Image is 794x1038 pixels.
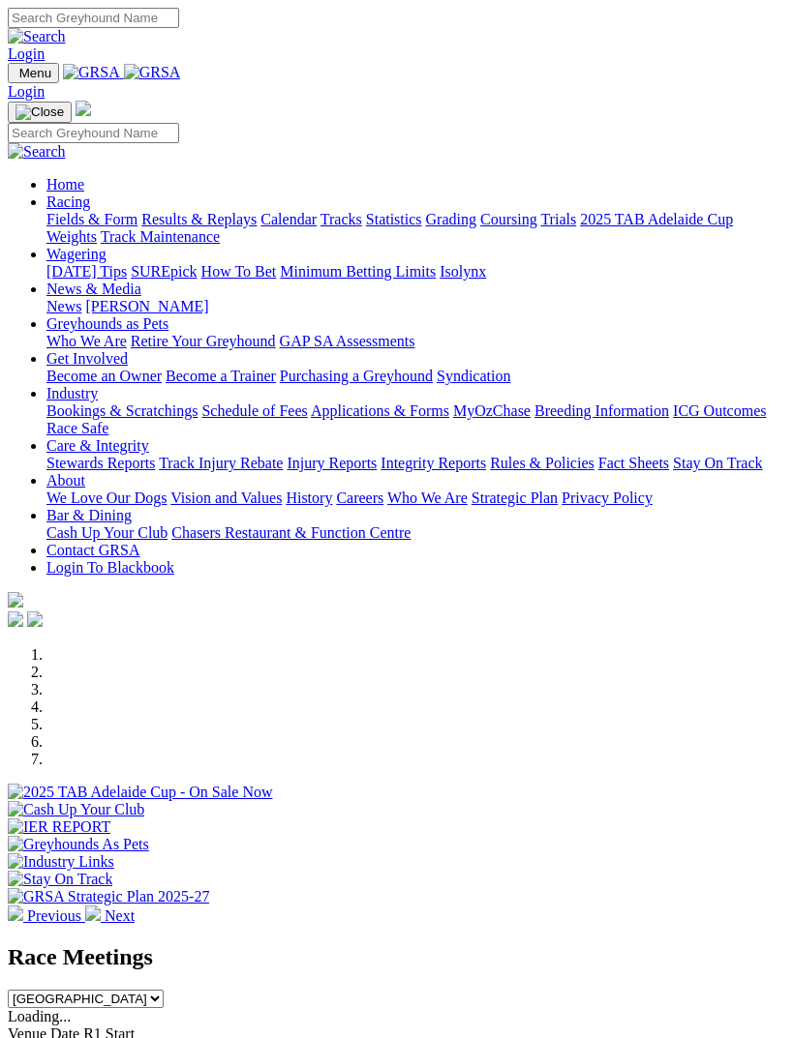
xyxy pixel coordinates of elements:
[8,818,110,836] img: IER REPORT
[46,350,128,367] a: Get Involved
[8,28,66,45] img: Search
[8,784,273,801] img: 2025 TAB Adelaide Cup - On Sale Now
[46,368,162,384] a: Become an Owner
[46,263,127,280] a: [DATE] Tips
[159,455,283,471] a: Track Injury Rebate
[201,402,307,419] a: Schedule of Fees
[46,385,98,401] a: Industry
[540,211,576,227] a: Trials
[85,907,135,924] a: Next
[673,455,762,471] a: Stay On Track
[8,944,786,970] h2: Race Meetings
[453,402,531,419] a: MyOzChase
[440,263,486,280] a: Isolynx
[8,45,45,62] a: Login
[8,907,85,924] a: Previous
[381,455,486,471] a: Integrity Reports
[8,123,179,143] input: Search
[46,524,168,541] a: Cash Up Your Club
[321,211,362,227] a: Tracks
[8,143,66,161] img: Search
[46,489,167,506] a: We Love Our Dogs
[46,559,174,576] a: Login To Blackbook
[260,211,317,227] a: Calendar
[46,298,786,315] div: News & Media
[8,1008,71,1024] span: Loading...
[387,489,468,506] a: Who We Are
[8,801,144,818] img: Cash Up Your Club
[534,402,669,419] a: Breeding Information
[46,176,84,193] a: Home
[124,64,181,81] img: GRSA
[8,102,72,123] button: Toggle navigation
[46,524,786,542] div: Bar & Dining
[8,8,179,28] input: Search
[480,211,537,227] a: Coursing
[46,263,786,281] div: Wagering
[46,455,786,472] div: Care & Integrity
[166,368,276,384] a: Become a Trainer
[286,489,332,506] a: History
[8,836,149,853] img: Greyhounds As Pets
[46,315,168,332] a: Greyhounds as Pets
[46,455,155,471] a: Stewards Reports
[19,66,51,80] span: Menu
[287,455,377,471] a: Injury Reports
[46,542,139,558] a: Contact GRSA
[76,101,91,116] img: logo-grsa-white.png
[673,402,766,419] a: ICG Outcomes
[46,333,127,349] a: Who We Are
[46,193,90,210] a: Racing
[85,905,101,921] img: chevron-right-pager-white.svg
[46,489,786,507] div: About
[63,64,120,81] img: GRSA
[105,907,135,924] span: Next
[27,907,81,924] span: Previous
[8,871,112,888] img: Stay On Track
[8,83,45,100] a: Login
[46,437,149,454] a: Care & Integrity
[85,298,208,314] a: [PERSON_NAME]
[46,298,81,314] a: News
[8,853,114,871] img: Industry Links
[46,420,108,436] a: Race Safe
[46,402,786,437] div: Industry
[311,402,449,419] a: Applications & Forms
[131,333,276,349] a: Retire Your Greyhound
[46,507,132,523] a: Bar & Dining
[426,211,476,227] a: Grading
[336,489,383,506] a: Careers
[46,281,141,297] a: News & Media
[46,402,198,419] a: Bookings & Scratchings
[580,211,733,227] a: 2025 TAB Adelaide Cup
[562,489,653,506] a: Privacy Policy
[46,211,786,246] div: Racing
[598,455,669,471] a: Fact Sheets
[280,368,433,384] a: Purchasing a Greyhound
[46,211,137,227] a: Fields & Form
[101,228,220,245] a: Track Maintenance
[437,368,510,384] a: Syndication
[8,905,23,921] img: chevron-left-pager-white.svg
[8,888,209,905] img: GRSA Strategic Plan 2025-27
[201,263,277,280] a: How To Bet
[171,524,411,541] a: Chasers Restaurant & Function Centre
[46,246,107,262] a: Wagering
[46,228,97,245] a: Weights
[170,489,282,506] a: Vision and Values
[280,263,436,280] a: Minimum Betting Limits
[280,333,415,349] a: GAP SA Assessments
[141,211,257,227] a: Results & Replays
[490,455,595,471] a: Rules & Policies
[46,368,786,385] div: Get Involved
[27,611,43,627] img: twitter.svg
[8,611,23,627] img: facebook.svg
[15,104,64,120] img: Close
[366,211,422,227] a: Statistics
[131,263,197,280] a: SUREpick
[46,472,85,489] a: About
[472,489,558,506] a: Strategic Plan
[8,592,23,608] img: logo-grsa-white.png
[46,333,786,350] div: Greyhounds as Pets
[8,63,59,83] button: Toggle navigation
